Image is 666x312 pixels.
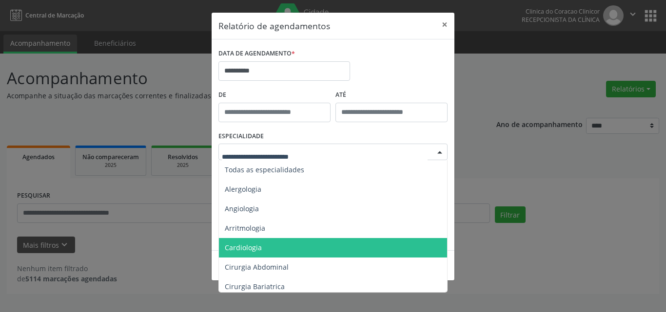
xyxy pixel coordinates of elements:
span: Angiologia [225,204,259,213]
h5: Relatório de agendamentos [218,19,330,32]
span: Cirurgia Abdominal [225,262,289,272]
label: De [218,88,331,103]
button: Close [435,13,454,37]
label: ATÉ [335,88,448,103]
span: Cirurgia Bariatrica [225,282,285,291]
span: Arritmologia [225,223,265,233]
label: ESPECIALIDADE [218,129,264,144]
span: Todas as especialidades [225,165,304,174]
label: DATA DE AGENDAMENTO [218,46,295,61]
span: Alergologia [225,184,261,194]
span: Cardiologia [225,243,262,252]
